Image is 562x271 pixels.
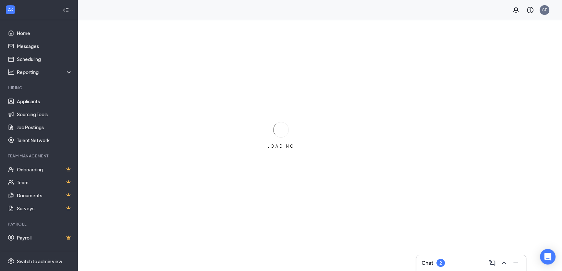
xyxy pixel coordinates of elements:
svg: ComposeMessage [488,259,496,267]
a: Applicants [17,95,72,108]
svg: WorkstreamLogo [7,6,14,13]
svg: Analysis [8,69,14,75]
a: Messages [17,40,72,53]
div: Payroll [8,221,71,227]
div: LOADING [265,143,297,149]
div: Open Intercom Messenger [540,249,556,265]
a: Scheduling [17,53,72,66]
a: Job Postings [17,121,72,134]
svg: ChevronUp [500,259,508,267]
button: Minimize [510,258,521,268]
a: Home [17,27,72,40]
svg: Settings [8,258,14,265]
a: Sourcing Tools [17,108,72,121]
div: Switch to admin view [17,258,62,265]
a: OnboardingCrown [17,163,72,176]
a: TeamCrown [17,176,72,189]
div: SF [542,7,547,13]
svg: Collapse [63,7,69,13]
a: PayrollCrown [17,231,72,244]
div: 2 [439,260,442,266]
a: Talent Network [17,134,72,147]
a: DocumentsCrown [17,189,72,202]
h3: Chat [421,259,433,266]
svg: QuestionInfo [526,6,534,14]
button: ChevronUp [499,258,509,268]
svg: Minimize [512,259,519,267]
button: ComposeMessage [487,258,497,268]
div: Reporting [17,69,73,75]
a: SurveysCrown [17,202,72,215]
div: Team Management [8,153,71,159]
svg: Notifications [512,6,520,14]
div: Hiring [8,85,71,91]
